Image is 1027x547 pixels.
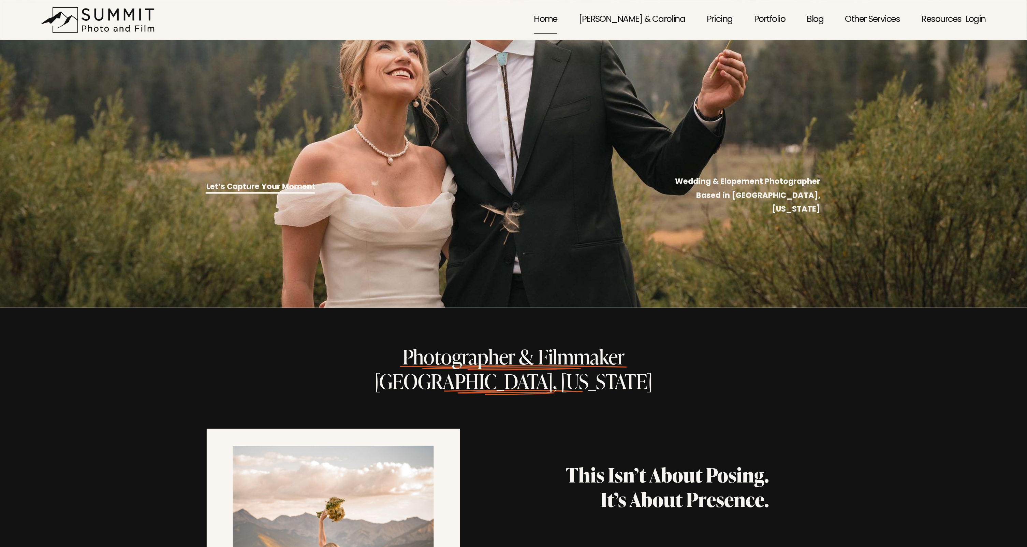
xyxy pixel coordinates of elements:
img: Summit Photo and Film [41,7,159,33]
strong: Wedding & Elopement Photographer Based in [GEOGRAPHIC_DATA], [US_STATE] [675,175,822,216]
a: Pricing [707,5,733,35]
a: Moment [282,181,316,193]
a: Let’s Capture Your [207,181,281,193]
strong: Moment [282,181,316,194]
a: Login [966,6,986,34]
a: [PERSON_NAME] & Carolina [579,5,685,35]
a: Blog [807,5,824,35]
span: Photographer & Filmmaker [GEOGRAPHIC_DATA], [US_STATE] [375,343,652,394]
span: Resources [922,6,962,34]
a: folder dropdown [922,5,962,35]
span: Other Services [845,6,900,34]
a: folder dropdown [845,5,900,35]
strong: This Isn’t About Posing. It’s About Presence. [566,462,773,513]
strong: Let’s Capture Your [207,181,281,194]
a: Portfolio [754,5,786,35]
a: Home [534,5,557,35]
